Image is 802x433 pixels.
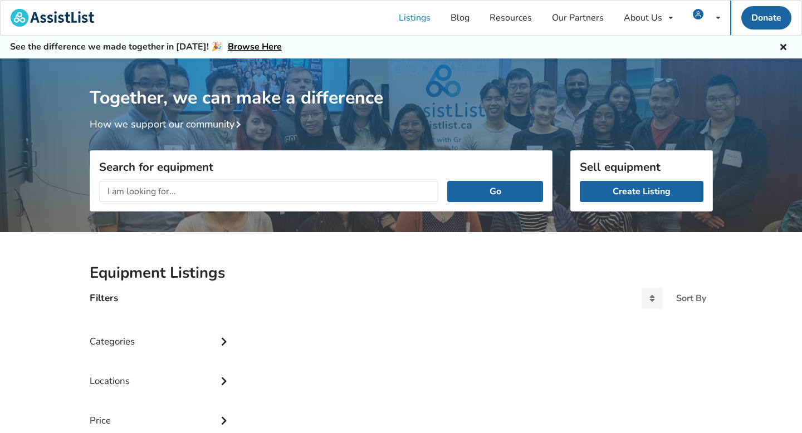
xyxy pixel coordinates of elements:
[90,58,713,109] h1: Together, we can make a difference
[99,181,439,202] input: I am looking for...
[542,1,614,35] a: Our Partners
[580,181,703,202] a: Create Listing
[10,41,282,53] h5: See the difference we made together in [DATE]! 🎉
[90,313,232,353] div: Categories
[389,1,441,35] a: Listings
[624,13,662,22] div: About Us
[441,1,480,35] a: Blog
[90,292,118,304] h4: Filters
[447,181,542,202] button: Go
[90,392,232,432] div: Price
[693,9,703,19] img: user icon
[480,1,542,35] a: Resources
[228,41,282,53] a: Browse Here
[99,160,543,174] h3: Search for equipment
[90,263,713,283] h2: Equipment Listings
[676,294,706,303] div: Sort By
[90,117,246,131] a: How we support our community
[11,9,94,27] img: assistlist-logo
[580,160,703,174] h3: Sell equipment
[90,353,232,392] div: Locations
[741,6,791,29] a: Donate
